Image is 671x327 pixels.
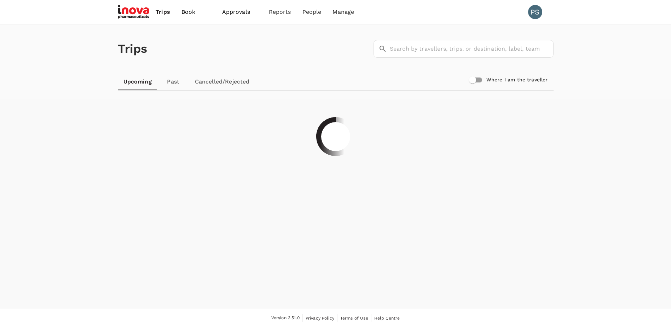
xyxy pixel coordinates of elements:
span: People [302,8,322,16]
a: Terms of Use [340,314,368,322]
a: Privacy Policy [306,314,334,322]
span: Reports [269,8,291,16]
span: Approvals [222,8,258,16]
span: Version 3.51.0 [271,315,300,322]
a: Past [157,73,189,90]
a: Help Centre [374,314,400,322]
span: Book [181,8,196,16]
span: Manage [332,8,354,16]
a: Upcoming [118,73,157,90]
h1: Trips [118,24,147,73]
span: Terms of Use [340,316,368,321]
input: Search by travellers, trips, or destination, label, team [390,40,554,58]
span: Help Centre [374,316,400,321]
a: Cancelled/Rejected [189,73,255,90]
div: PS [528,5,542,19]
h6: Where I am the traveller [486,76,548,84]
span: Trips [156,8,170,16]
img: iNova Pharmaceuticals [118,4,150,20]
span: Privacy Policy [306,316,334,321]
